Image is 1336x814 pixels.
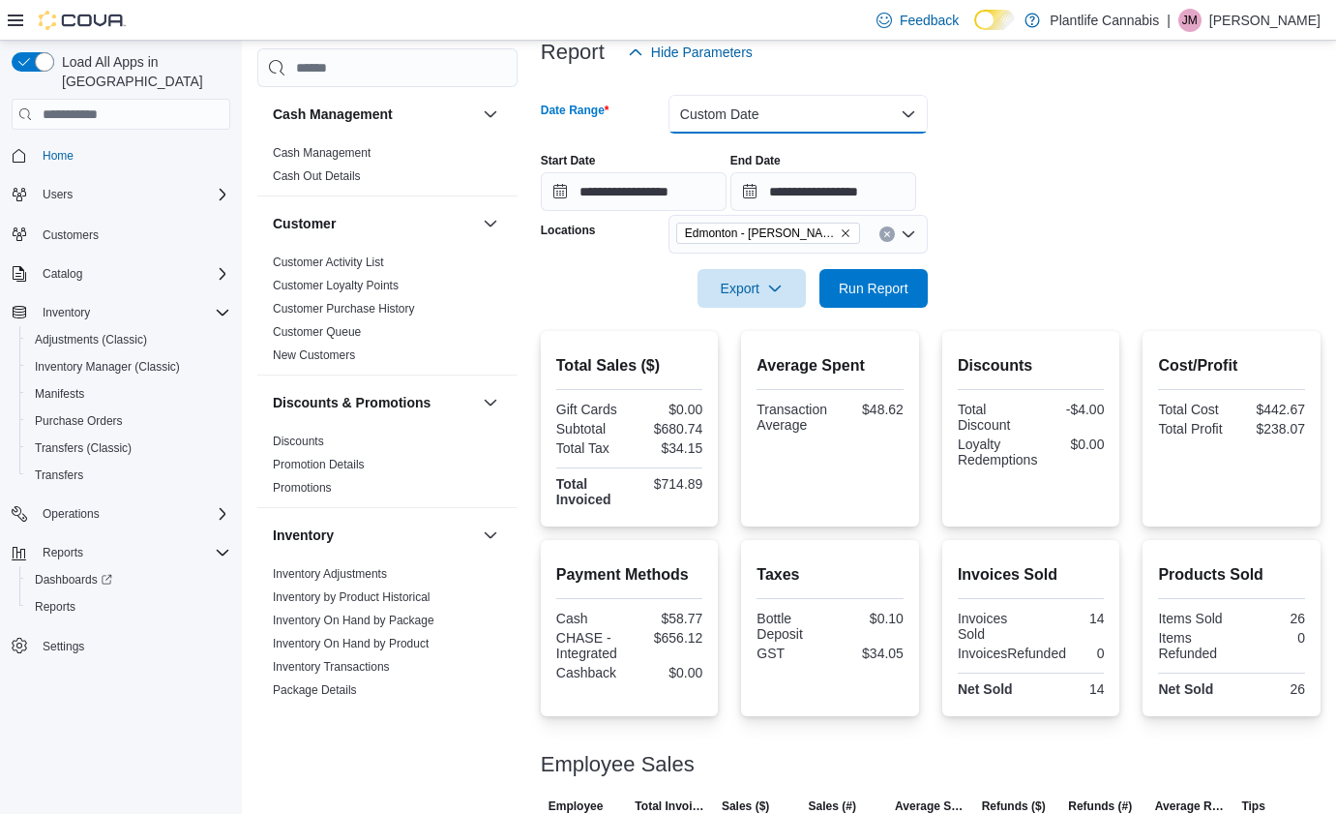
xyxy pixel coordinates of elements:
label: End Date [730,153,781,168]
span: Run Report [839,279,908,298]
span: Customer Activity List [273,255,384,270]
span: New Customers [273,347,355,363]
button: Remove Edmonton - Terra Losa from selection in this group [840,227,851,239]
button: Settings [4,632,238,660]
span: Adjustments (Classic) [27,328,230,351]
a: Home [35,144,81,167]
h2: Products Sold [1158,563,1305,587]
div: $680.74 [634,421,703,437]
a: Customers [35,224,106,247]
button: Cash Management [479,103,502,126]
button: Export [698,269,806,308]
span: Manifests [35,386,84,402]
span: Cash Management [273,145,371,161]
span: Sales (#) [809,799,856,814]
input: Press the down key to open a popover containing a calendar. [730,172,916,211]
button: Customer [273,214,475,233]
button: Cash Management [273,105,475,124]
div: Total Cost [1158,402,1228,417]
span: JM [1182,9,1198,32]
input: Press the down key to open a popover containing a calendar. [541,172,727,211]
span: Adjustments (Classic) [35,332,147,347]
div: Total Tax [556,440,626,456]
button: Inventory [273,526,475,545]
a: Inventory On Hand by Package [273,614,434,627]
span: Refunds (#) [1068,799,1132,814]
nav: Complex example [12,134,230,710]
a: Dashboards [19,566,238,593]
a: Inventory On Hand by Product [273,637,429,650]
a: New Customers [273,348,355,362]
h3: Inventory [273,526,334,545]
div: Gift Cards [556,402,626,417]
span: Package Details [273,682,357,698]
div: 26 [1235,611,1305,626]
strong: Net Sold [1158,681,1213,697]
button: Inventory Manager (Classic) [19,353,238,380]
div: Items Sold [1158,611,1228,626]
button: Clear input [879,226,895,242]
div: Total Discount [958,402,1027,433]
h2: Discounts [958,354,1105,377]
span: Refunds ($) [982,799,1046,814]
span: Dashboards [27,568,230,591]
strong: Net Sold [958,681,1013,697]
span: Purchase Orders [35,413,123,429]
span: Transfers (Classic) [27,437,230,460]
button: Reports [19,593,238,620]
a: Settings [35,635,92,658]
button: Home [4,141,238,169]
span: Customer Queue [273,324,361,340]
div: $0.00 [1045,437,1104,452]
button: Adjustments (Classic) [19,326,238,353]
span: Inventory Transactions [273,659,390,675]
h2: Payment Methods [556,563,703,587]
span: Inventory On Hand by Product [273,636,429,651]
h2: Invoices Sold [958,563,1105,587]
button: Hide Parameters [620,33,760,72]
div: 14 [1035,611,1105,626]
span: Tips [1241,799,1264,814]
span: Customers [35,222,230,246]
span: Operations [35,502,230,526]
div: Transaction Average [757,402,827,433]
button: Transfers (Classic) [19,435,238,462]
div: Discounts & Promotions [257,430,518,507]
p: Plantlife Cannabis [1050,9,1159,32]
span: Inventory by Product Historical [273,589,430,605]
h3: Employee Sales [541,753,695,776]
div: $656.12 [634,630,703,646]
span: Inventory Manager (Classic) [35,359,180,375]
input: Dark Mode [974,10,1015,30]
div: Cash Management [257,141,518,196]
span: Transfers [27,464,230,487]
button: Open list of options [901,226,916,242]
label: Start Date [541,153,596,168]
a: Customer Purchase History [273,302,415,316]
button: Customer [479,212,502,235]
span: Customers [43,227,99,243]
span: Inventory [35,301,230,324]
div: GST [757,646,826,661]
span: Reports [35,599,75,615]
div: $34.05 [834,646,904,661]
span: Employee [549,799,604,814]
h2: Taxes [757,563,904,587]
h2: Average Spent [757,354,904,377]
h2: Total Sales ($) [556,354,703,377]
button: Purchase Orders [19,407,238,435]
a: Transfers [27,464,91,487]
img: Cova [39,11,126,30]
span: Sales ($) [722,799,769,814]
div: 26 [1235,681,1305,697]
span: Inventory Adjustments [273,566,387,582]
span: Cash Out Details [273,168,361,184]
button: Catalog [4,260,238,287]
button: Reports [35,541,91,564]
div: $34.15 [634,440,703,456]
span: Export [709,269,794,308]
span: Home [43,148,74,164]
a: Promotion Details [273,458,365,471]
button: Catalog [35,262,90,286]
div: $714.89 [634,476,703,492]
